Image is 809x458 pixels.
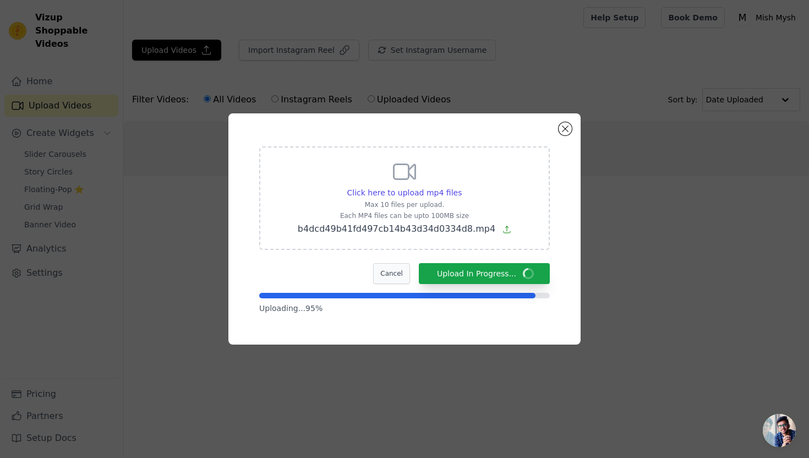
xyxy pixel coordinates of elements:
[419,263,550,284] button: Upload In Progress...
[298,223,495,234] span: b4dcd49b41fd497cb14b43d34d0334d8.mp4
[559,122,572,135] button: Close modal
[763,414,796,447] div: Open chat
[259,303,550,314] p: Uploading... 95 %
[298,211,511,220] p: Each MP4 files can be upto 100MB size
[373,263,410,284] button: Cancel
[298,200,511,209] p: Max 10 files per upload.
[347,188,462,197] span: Click here to upload mp4 files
